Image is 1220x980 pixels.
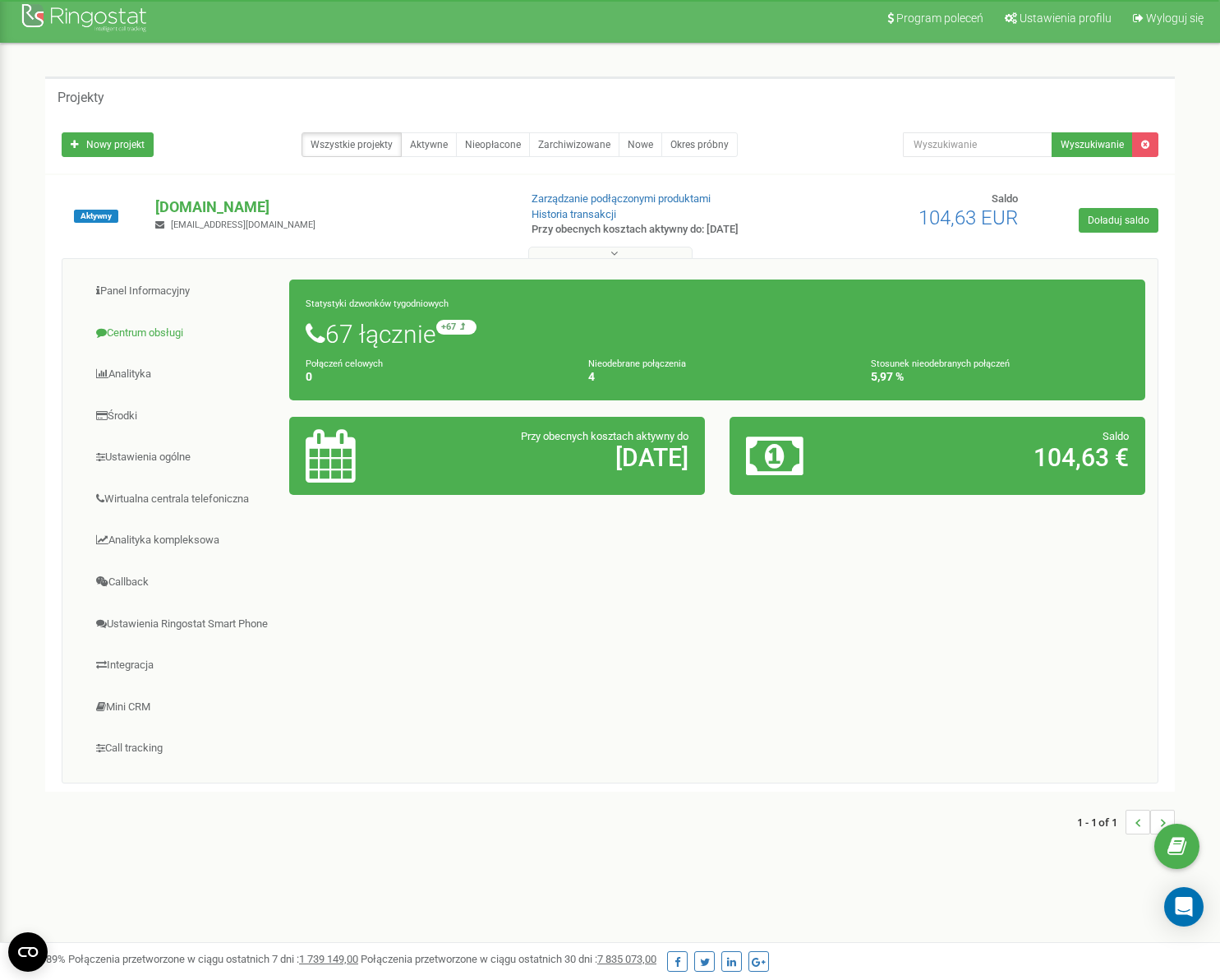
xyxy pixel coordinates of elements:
small: +67 [436,320,476,335]
span: [EMAIL_ADDRESS][DOMAIN_NAME] [171,220,315,230]
nav: ... [1077,793,1175,851]
a: Call tracking [75,728,290,769]
a: Nowy projekt [62,132,154,157]
a: Wirtualna centrala telefoniczna [75,479,290,520]
small: Stosunek nieodebranych połączeń [871,358,1010,369]
h4: 4 [588,371,846,383]
span: Przy obecnych kosztach aktywny do [521,430,688,442]
a: Analityka kompleksowa [75,520,290,561]
small: Nieodebrane połączenia [588,358,686,369]
h4: 5,97 % [871,371,1129,383]
a: Nieopłacone [456,132,530,157]
a: Ustawienia ogólne [75,437,290,478]
h2: [DATE] [441,444,688,471]
a: Integracja [75,645,290,686]
span: Program poleceń [896,12,983,25]
span: Saldo [992,192,1018,205]
p: Przy obecnych kosztach aktywny do: [DATE] [532,222,787,238]
u: 1 739 149,00 [299,953,358,965]
span: Wyloguj się [1146,12,1204,25]
span: Saldo [1103,430,1129,442]
a: Callback [75,562,290,603]
h2: 104,63 € [882,444,1129,471]
span: 104,63 EUR [918,206,1018,229]
p: [DOMAIN_NAME] [155,196,504,218]
button: Wyszukiwanie [1052,132,1133,157]
a: Wszystkie projekty [302,132,402,157]
a: Zarchiwizowane [529,132,619,157]
h4: 0 [306,371,564,383]
a: Ustawienia Ringostat Smart Phone [75,604,290,645]
a: Okres próbny [661,132,738,157]
button: Open CMP widget [8,932,48,972]
span: 1 - 1 of 1 [1077,810,1126,834]
a: Środki [75,396,290,437]
a: Doładuj saldo [1079,208,1158,233]
a: Panel Informacyjny [75,271,290,312]
a: Historia transakcji [532,208,616,220]
span: Aktywny [74,210,118,223]
h1: 67 łącznie [306,320,1129,348]
input: Wyszukiwanie [903,132,1052,157]
div: Open Intercom Messenger [1164,887,1204,927]
h5: Projekty [58,90,104,105]
a: Aktywne [401,132,457,157]
span: Ustawienia profilu [1020,12,1112,25]
a: Mini CRM [75,687,290,728]
u: 7 835 073,00 [597,953,656,965]
span: Połączenia przetworzone w ciągu ostatnich 7 dni : [68,953,358,965]
a: Nowe [619,132,662,157]
small: Połączeń celowych [306,358,383,369]
a: Analityka [75,354,290,395]
a: Centrum obsługi [75,313,290,354]
span: Połączenia przetworzone w ciągu ostatnich 30 dni : [361,953,656,965]
a: Zarządzanie podłączonymi produktami [532,192,711,205]
small: Statystyki dzwonków tygodniowych [306,298,449,309]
